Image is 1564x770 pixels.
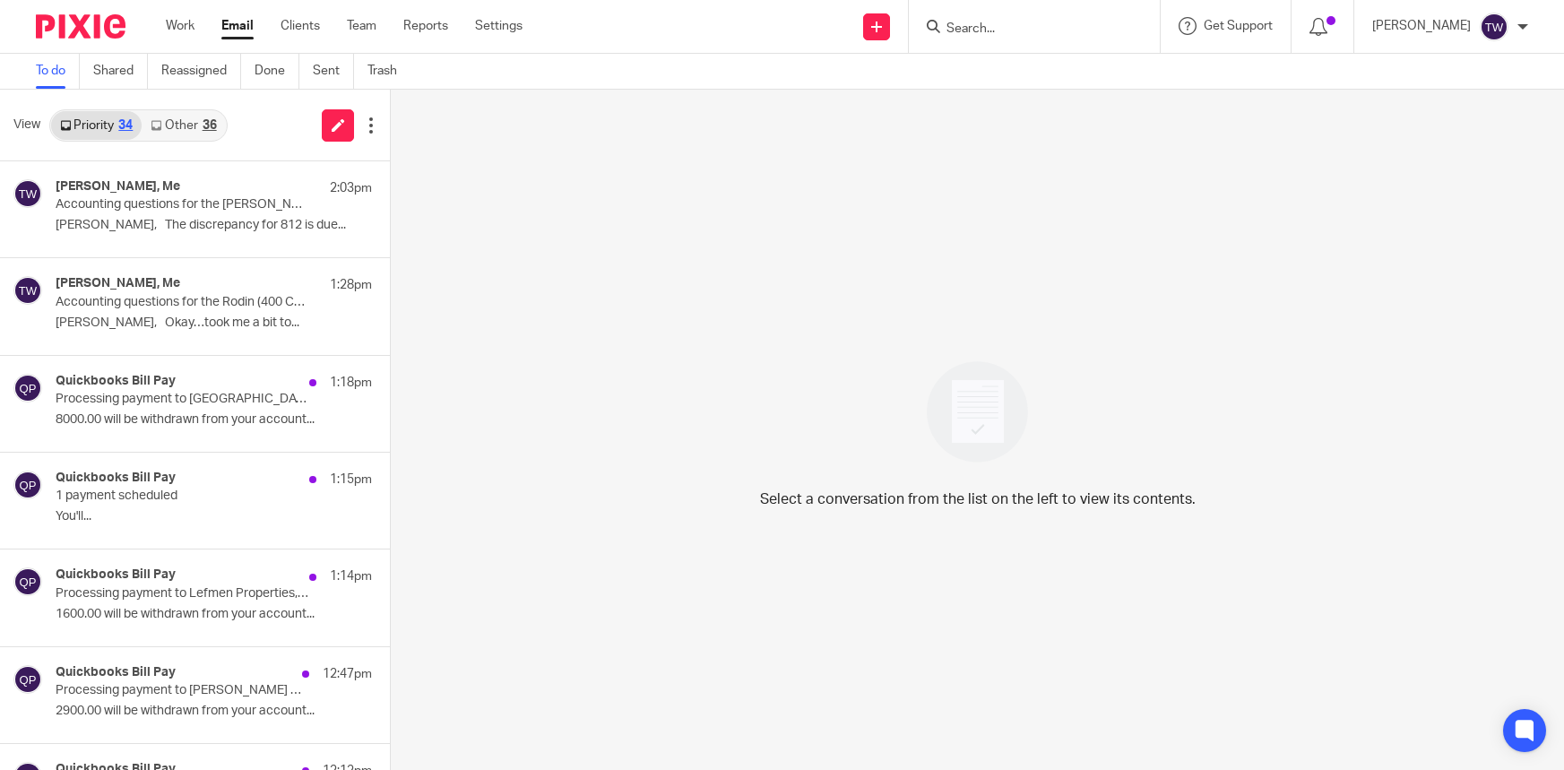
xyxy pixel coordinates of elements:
p: 2900.00 will be withdrawn from your account... [56,704,372,719]
a: Reassigned [161,54,241,89]
p: [PERSON_NAME] [1372,17,1471,35]
div: 34 [118,119,133,132]
p: 1:14pm [330,567,372,585]
a: Trash [367,54,410,89]
a: Settings [475,17,523,35]
a: Done [255,54,299,89]
input: Search [945,22,1106,38]
span: Get Support [1204,20,1273,32]
p: Select a conversation from the list on the left to view its contents. [760,489,1196,510]
img: svg%3E [13,665,42,694]
h4: Quickbooks Bill Pay [56,665,176,680]
img: svg%3E [13,471,42,499]
p: 1:18pm [330,374,372,392]
h4: Quickbooks Bill Pay [56,374,176,389]
p: 1:28pm [330,276,372,294]
p: [PERSON_NAME], Okay…took me a bit to... [56,316,372,331]
h4: Quickbooks Bill Pay [56,567,176,583]
p: Processing payment to [GEOGRAPHIC_DATA] 3404 LLC [56,392,309,407]
a: Clients [281,17,320,35]
a: Priority34 [51,111,142,140]
p: You'll... [56,509,372,524]
p: 1 payment scheduled [56,489,309,504]
img: Pixie [36,14,125,39]
a: Sent [313,54,354,89]
p: Processing payment to [PERSON_NAME] Street 810 LLC [56,683,309,698]
img: svg%3E [1480,13,1508,41]
div: 36 [203,119,217,132]
img: svg%3E [13,567,42,596]
p: Accounting questions for the Rodin (400 Crestview) [56,295,309,310]
p: Processing payment to Lefmen Properties, LLC [56,586,309,601]
p: 1:15pm [330,471,372,489]
a: Shared [93,54,148,89]
a: Reports [403,17,448,35]
p: 8000.00 will be withdrawn from your account... [56,412,372,428]
p: [PERSON_NAME], The discrepancy for 812 is due... [56,218,372,233]
p: Accounting questions for the [PERSON_NAME] ([STREET_ADDRESS][PERSON_NAME]) [56,197,309,212]
p: 12:47pm [323,665,372,683]
a: Team [347,17,376,35]
a: Other36 [142,111,225,140]
img: svg%3E [13,374,42,402]
h4: Quickbooks Bill Pay [56,471,176,486]
a: Work [166,17,194,35]
img: svg%3E [13,179,42,208]
img: svg%3E [13,276,42,305]
a: Email [221,17,254,35]
img: image [915,350,1040,474]
a: To do [36,54,80,89]
span: View [13,116,40,134]
p: 1600.00 will be withdrawn from your account... [56,607,372,622]
p: 2:03pm [330,179,372,197]
h4: [PERSON_NAME], Me [56,179,180,195]
h4: [PERSON_NAME], Me [56,276,180,291]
